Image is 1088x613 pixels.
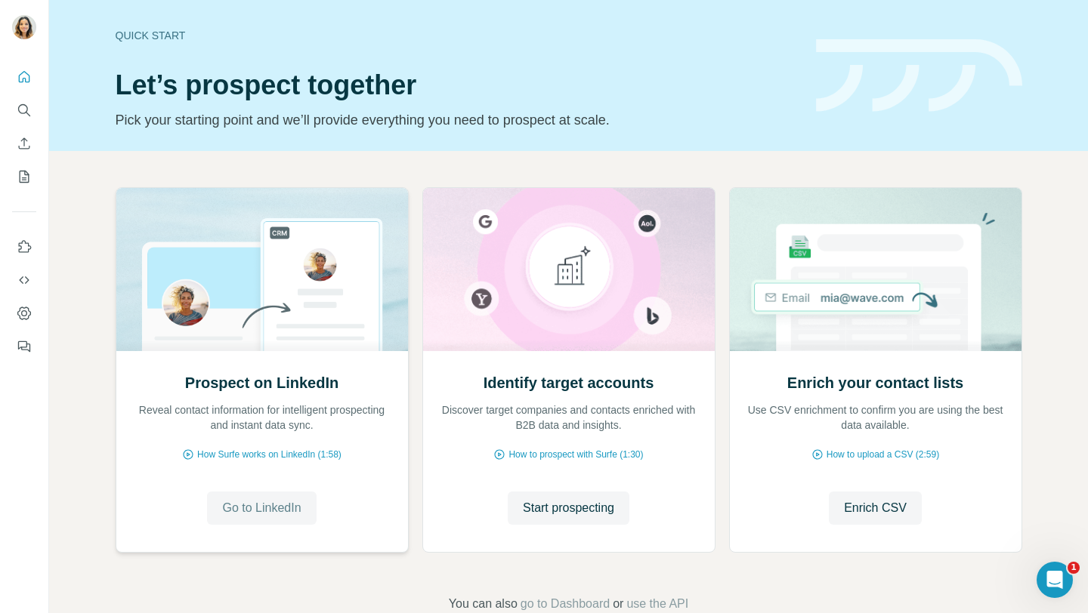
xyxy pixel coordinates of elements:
h1: Let’s prospect together [116,70,798,100]
span: How to upload a CSV (2:59) [827,448,939,461]
span: You can also [449,595,518,613]
span: Start prospecting [523,499,614,517]
img: Prospect on LinkedIn [116,188,409,351]
button: use the API [626,595,688,613]
span: Enrich CSV [844,499,907,517]
p: Pick your starting point and we’ll provide everything you need to prospect at scale. [116,109,798,131]
button: Use Surfe API [12,266,36,294]
button: Feedback [12,333,36,360]
h2: Identify target accounts [484,372,654,393]
div: Quick start [116,28,798,43]
iframe: Intercom live chat [1037,562,1073,598]
button: go to Dashboard [521,595,610,613]
button: Use Surfe on LinkedIn [12,233,36,260]
button: Search [12,97,36,124]
button: My lists [12,163,36,190]
h2: Prospect on LinkedIn [185,372,338,393]
span: How to prospect with Surfe (1:30) [508,448,643,461]
span: How Surfe works on LinkedIn (1:58) [197,448,342,461]
span: 1 [1068,562,1080,574]
img: Avatar [12,15,36,39]
button: Dashboard [12,300,36,327]
img: Identify target accounts [422,188,716,351]
p: Reveal contact information for intelligent prospecting and instant data sync. [131,402,393,433]
img: Enrich your contact lists [729,188,1022,351]
button: Start prospecting [508,491,629,525]
p: Use CSV enrichment to confirm you are using the best data available. [745,402,1006,433]
button: Enrich CSV [829,491,922,525]
p: Discover target companies and contacts enriched with B2B data and insights. [438,402,700,433]
img: banner [816,39,1022,112]
button: Go to LinkedIn [207,491,316,525]
span: or [613,595,623,613]
button: Enrich CSV [12,130,36,157]
button: Quick start [12,63,36,91]
span: Go to LinkedIn [222,499,301,517]
h2: Enrich your contact lists [787,372,963,393]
